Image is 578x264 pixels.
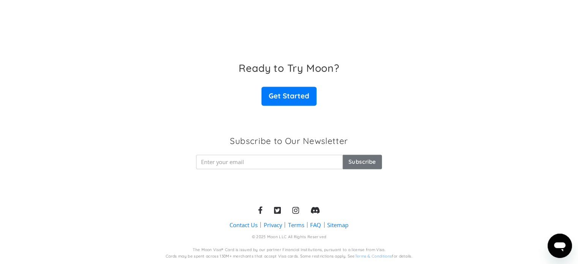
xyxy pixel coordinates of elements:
[264,221,282,229] a: Privacy
[239,62,339,74] h3: Ready to Try Moon?
[252,234,326,240] div: © 2025 Moon LLC All Rights Reserved
[355,253,392,258] a: Terms & Conditions
[343,155,382,169] input: Subscribe
[196,155,382,169] form: Newsletter Form
[310,221,321,229] a: FAQ
[288,221,304,229] a: Terms
[193,247,385,253] div: The Moon Visa® Card is issued by our partner Financial Institutions, pursuant to a license from V...
[261,87,316,106] a: Get Started
[548,234,572,258] iframe: Button to launch messaging window
[196,155,342,169] input: Enter your email
[166,253,412,259] div: Cards may be spent across 130M+ merchants that accept Visa cards. Some restrictions apply. See fo...
[327,221,348,229] a: Sitemap
[230,135,348,147] h3: Subscribe to Our Newsletter
[230,221,258,229] a: Contact Us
